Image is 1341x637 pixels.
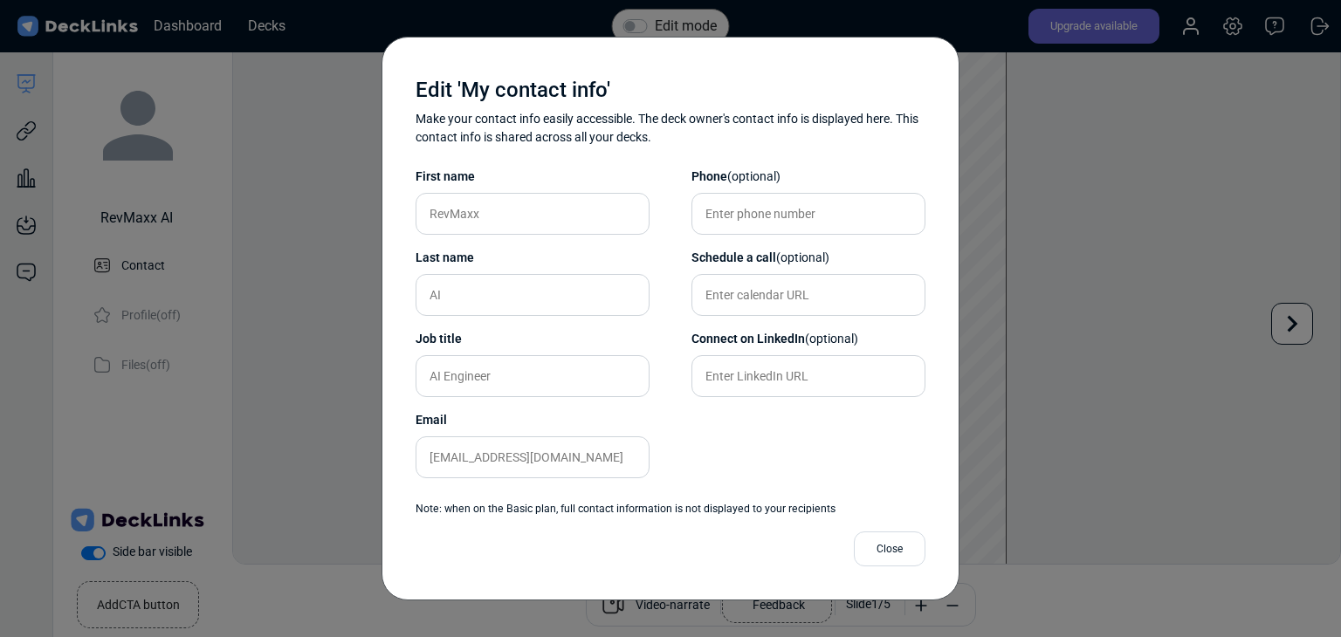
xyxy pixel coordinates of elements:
[416,355,650,397] input: Enter job title
[416,161,650,186] div: First name
[691,250,776,264] b: Schedule a call
[691,330,925,348] div: (optional)
[416,249,650,267] div: Last name
[854,531,925,566] div: Close
[416,436,650,478] input: Enter email
[691,169,727,183] b: Phone
[416,330,650,348] div: Job title
[416,193,650,235] input: Enter first name
[691,355,925,397] input: Enter LinkedIn URL
[691,332,805,346] b: Connect on LinkedIn
[691,274,925,316] input: Enter calendar URL
[691,193,925,235] input: Enter phone number
[416,411,650,429] div: Email
[416,503,836,515] small: Note: when on the Basic plan, full contact information is not displayed to your recipients
[691,249,925,267] div: (optional)
[416,110,925,147] p: Make your contact info easily accessible. The deck owner's contact info is displayed here. This c...
[416,78,925,103] h4: Edit 'My contact info'
[416,274,650,316] input: Enter last name
[691,168,925,186] div: (optional)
